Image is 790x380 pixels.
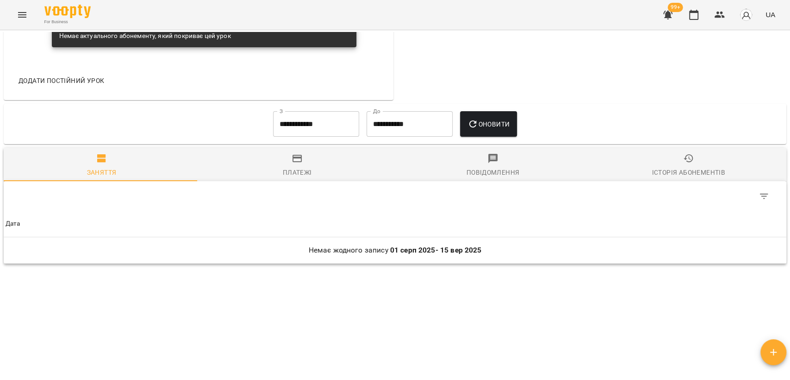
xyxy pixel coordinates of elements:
[6,245,784,256] p: Немає жодного запису
[87,167,117,178] div: Заняття
[668,3,683,12] span: 99+
[11,4,33,26] button: Menu
[390,246,482,254] b: 01 серп 2025 - 15 вер 2025
[652,167,725,178] div: Історія абонементів
[6,218,20,229] div: Дата
[59,28,231,44] div: Немає актуального абонементу, який покриває цей урок
[15,72,108,89] button: Додати постійний урок
[753,185,775,208] button: Фільтр
[283,167,312,178] div: Платежі
[460,111,517,137] button: Оновити
[6,218,20,229] div: Sort
[44,5,91,18] img: Voopty Logo
[467,119,510,130] span: Оновити
[6,218,784,229] span: Дата
[765,10,775,19] span: UA
[19,75,104,86] span: Додати постійний урок
[44,19,91,25] span: For Business
[467,167,520,178] div: Повідомлення
[4,181,786,211] div: Table Toolbar
[740,8,753,21] img: avatar_s.png
[762,6,779,23] button: UA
